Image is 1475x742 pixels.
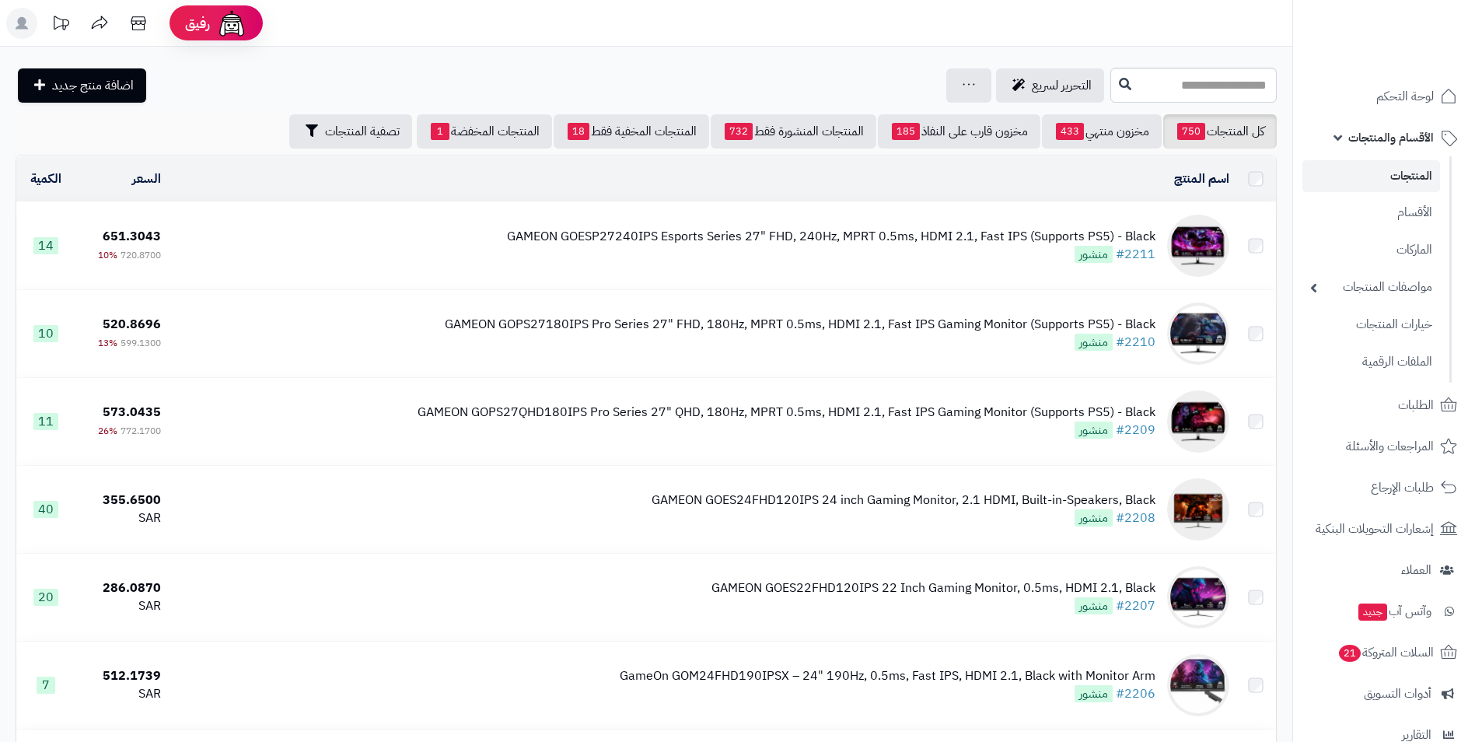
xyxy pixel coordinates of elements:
span: 21 [1339,645,1361,662]
span: 10% [98,248,117,262]
div: 286.0870 [82,579,161,597]
a: #2210 [1116,333,1155,352]
img: ai-face.png [216,8,247,39]
a: طلبات الإرجاع [1302,469,1466,506]
a: السعر [132,170,161,188]
a: إشعارات التحويلات البنكية [1302,510,1466,548]
a: الملفات الرقمية [1302,345,1440,379]
span: منشور [1075,422,1113,439]
span: 772.1700 [121,424,161,438]
span: منشور [1075,685,1113,702]
span: 40 [33,501,58,518]
div: GameOn GOM24FHD190IPSX – 24" 190Hz, 0.5ms, Fast IPS, HDMI 2.1, Black with Monitor Arm [620,667,1155,685]
a: المنتجات المخفية فقط18 [554,114,709,149]
span: 20 [33,589,58,606]
a: اضافة منتج جديد [18,68,146,103]
div: GAMEON GOES22FHD120IPS 22 Inch Gaming Monitor, 0.5ms, HDMI 2.1, Black [711,579,1155,597]
div: GAMEON GOPS27QHD180IPS Pro Series 27" QHD, 180Hz, MPRT 0.5ms, HDMI 2.1, Fast IPS Gaming Monitor (... [418,404,1155,422]
a: المنتجات المنشورة فقط732 [711,114,876,149]
span: 14 [33,237,58,254]
span: منشور [1075,597,1113,614]
span: السلات المتروكة [1337,642,1434,663]
span: الأقسام والمنتجات [1348,127,1434,149]
span: لوحة التحكم [1376,86,1434,107]
div: SAR [82,685,161,703]
div: GAMEON GOESP27240IPS Esports Series 27" FHD, 240Hz, MPRT 0.5ms, HDMI 2.1, Fast IPS (Supports PS5)... [507,228,1155,246]
a: اسم المنتج [1174,170,1229,188]
div: GAMEON GOES24FHD120IPS 24 inch Gaming Monitor, 2.1 HDMI, Built-in-Speakers, Black [652,492,1155,509]
a: تحديثات المنصة [41,8,80,43]
span: 1 [431,123,449,140]
a: خيارات المنتجات [1302,308,1440,341]
a: العملاء [1302,551,1466,589]
img: GAMEON GOPS27180IPS Pro Series 27" FHD, 180Hz, MPRT 0.5ms, HDMI 2.1, Fast IPS Gaming Monitor (Sup... [1167,303,1229,365]
span: رفيق [185,14,210,33]
span: المراجعات والأسئلة [1346,436,1434,457]
span: جديد [1358,604,1387,621]
span: 7 [37,677,55,694]
span: 433 [1056,123,1084,140]
span: طلبات الإرجاع [1371,477,1434,499]
a: التحرير لسريع [996,68,1104,103]
a: الطلبات [1302,387,1466,424]
a: #2211 [1116,245,1155,264]
span: 185 [892,123,920,140]
a: كل المنتجات750 [1163,114,1277,149]
span: 732 [725,123,753,140]
span: إشعارات التحويلات البنكية [1316,518,1434,540]
span: منشور [1075,334,1113,351]
a: السلات المتروكة21 [1302,634,1466,671]
a: لوحة التحكم [1302,78,1466,115]
span: وآتس آب [1357,600,1431,622]
a: مخزون قارب على النفاذ185 [878,114,1040,149]
button: تصفية المنتجات [289,114,412,149]
a: أدوات التسويق [1302,675,1466,712]
a: المراجعات والأسئلة [1302,428,1466,465]
img: GAMEON GOES22FHD120IPS 22 Inch Gaming Monitor, 0.5ms, HDMI 2.1, Black [1167,566,1229,628]
span: 18 [568,123,589,140]
div: 512.1739 [82,667,161,685]
span: أدوات التسويق [1364,683,1431,705]
span: 750 [1177,123,1205,140]
span: 520.8696 [103,315,161,334]
div: GAMEON GOPS27180IPS Pro Series 27" FHD, 180Hz, MPRT 0.5ms, HDMI 2.1, Fast IPS Gaming Monitor (Sup... [445,316,1155,334]
a: #2207 [1116,597,1155,615]
a: #2209 [1116,421,1155,439]
span: منشور [1075,246,1113,263]
a: وآتس آبجديد [1302,593,1466,630]
img: GAMEON GOES24FHD120IPS 24 inch Gaming Monitor, 2.1 HDMI, Built-in-Speakers, Black [1167,478,1229,541]
span: العملاء [1401,559,1431,581]
span: الطلبات [1398,394,1434,416]
span: 651.3043 [103,227,161,246]
a: مخزون منتهي433 [1042,114,1162,149]
a: المنتجات [1302,160,1440,192]
span: 720.8700 [121,248,161,262]
span: التحرير لسريع [1032,76,1092,95]
div: SAR [82,597,161,615]
a: الأقسام [1302,196,1440,229]
span: اضافة منتج جديد [52,76,134,95]
div: SAR [82,509,161,527]
span: 11 [33,413,58,430]
a: مواصفات المنتجات [1302,271,1440,304]
a: #2208 [1116,509,1155,527]
span: تصفية المنتجات [325,122,400,141]
div: 355.6500 [82,492,161,509]
a: المنتجات المخفضة1 [417,114,552,149]
img: GameOn GOM24FHD190IPSX – 24" 190Hz, 0.5ms, Fast IPS, HDMI 2.1, Black with Monitor Arm [1167,654,1229,716]
img: GAMEON GOESP27240IPS Esports Series 27" FHD, 240Hz, MPRT 0.5ms, HDMI 2.1, Fast IPS (Supports PS5)... [1167,215,1229,277]
span: 10 [33,325,58,342]
img: GAMEON GOPS27QHD180IPS Pro Series 27" QHD, 180Hz, MPRT 0.5ms, HDMI 2.1, Fast IPS Gaming Monitor (... [1167,390,1229,453]
span: 573.0435 [103,403,161,422]
a: #2206 [1116,684,1155,703]
span: 599.1300 [121,336,161,350]
a: الماركات [1302,233,1440,267]
span: 26% [98,424,117,438]
span: منشور [1075,509,1113,527]
span: 13% [98,336,117,350]
a: الكمية [30,170,61,188]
